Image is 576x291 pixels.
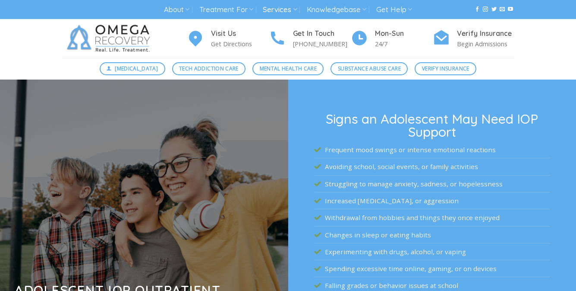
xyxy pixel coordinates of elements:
a: About [164,2,189,18]
li: Spending excessive time online, gaming, or on devices [314,260,550,277]
img: Omega Recovery [62,19,159,58]
a: Send us an email [500,6,505,13]
a: Substance Abuse Care [330,62,408,75]
a: Services [263,2,297,18]
h4: Mon-Sun [375,28,433,39]
a: Follow on Facebook [475,6,480,13]
a: Knowledgebase [307,2,366,18]
a: Follow on Twitter [491,6,497,13]
li: Avoiding school, social events, or family activities [314,158,550,175]
h3: Signs an Adolescent May Need IOP Support [314,112,550,139]
p: Get Directions [211,39,269,49]
li: Experimenting with drugs, alcohol, or vaping [314,243,550,260]
span: [MEDICAL_DATA] [115,64,158,73]
a: Get Help [376,2,412,18]
span: Verify Insurance [422,64,469,73]
a: Treatment For [199,2,253,18]
p: [PHONE_NUMBER] [293,39,351,49]
a: Verify Insurance Begin Admissions [433,28,515,49]
a: Get In Touch [PHONE_NUMBER] [269,28,351,49]
a: Verify Insurance [415,62,476,75]
li: Struggling to manage anxiety, sadness, or hopelessness [314,176,550,192]
li: Changes in sleep or eating habits [314,226,550,243]
a: Mental Health Care [252,62,324,75]
p: 24/7 [375,39,433,49]
li: Withdrawal from hobbies and things they once enjoyed [314,209,550,226]
h4: Verify Insurance [457,28,515,39]
h4: Visit Us [211,28,269,39]
span: Mental Health Care [260,64,317,73]
a: Follow on Instagram [483,6,488,13]
a: Tech Addiction Care [172,62,246,75]
p: Begin Admissions [457,39,515,49]
h4: Get In Touch [293,28,351,39]
a: [MEDICAL_DATA] [100,62,165,75]
li: Increased [MEDICAL_DATA], or aggression [314,192,550,209]
a: Follow on YouTube [508,6,513,13]
span: Tech Addiction Care [179,64,239,73]
li: Frequent mood swings or intense emotional reactions [314,141,550,158]
span: Substance Abuse Care [338,64,401,73]
a: Visit Us Get Directions [187,28,269,49]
